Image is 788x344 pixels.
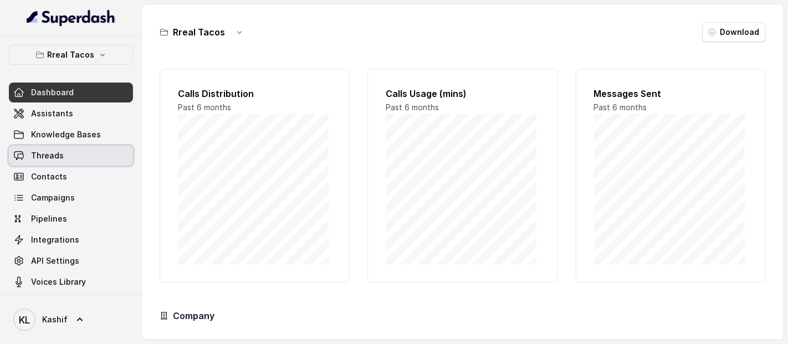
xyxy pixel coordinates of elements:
[31,276,86,287] span: Voices Library
[48,48,95,61] p: Rreal Tacos
[173,25,225,39] h3: Rreal Tacos
[31,255,79,266] span: API Settings
[594,87,748,100] h2: Messages Sent
[9,125,133,145] a: Knowledge Bases
[19,314,30,326] text: KL
[31,171,67,182] span: Contacts
[178,87,331,100] h2: Calls Distribution
[9,188,133,208] a: Campaigns
[173,309,214,322] h3: Company
[9,272,133,292] a: Voices Library
[9,304,133,335] a: Kashif
[386,87,539,100] h2: Calls Usage (mins)
[9,45,133,65] button: Rreal Tacos
[31,129,101,140] span: Knowledge Bases
[9,146,133,166] a: Threads
[27,9,116,27] img: light.svg
[9,104,133,124] a: Assistants
[31,234,79,245] span: Integrations
[9,251,133,271] a: API Settings
[9,167,133,187] a: Contacts
[31,108,73,119] span: Assistants
[178,102,231,112] span: Past 6 months
[31,87,74,98] span: Dashboard
[9,230,133,250] a: Integrations
[386,102,439,112] span: Past 6 months
[31,213,67,224] span: Pipelines
[31,192,75,203] span: Campaigns
[42,314,68,325] span: Kashif
[594,102,647,112] span: Past 6 months
[9,209,133,229] a: Pipelines
[702,22,766,42] button: Download
[31,150,64,161] span: Threads
[9,83,133,102] a: Dashboard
